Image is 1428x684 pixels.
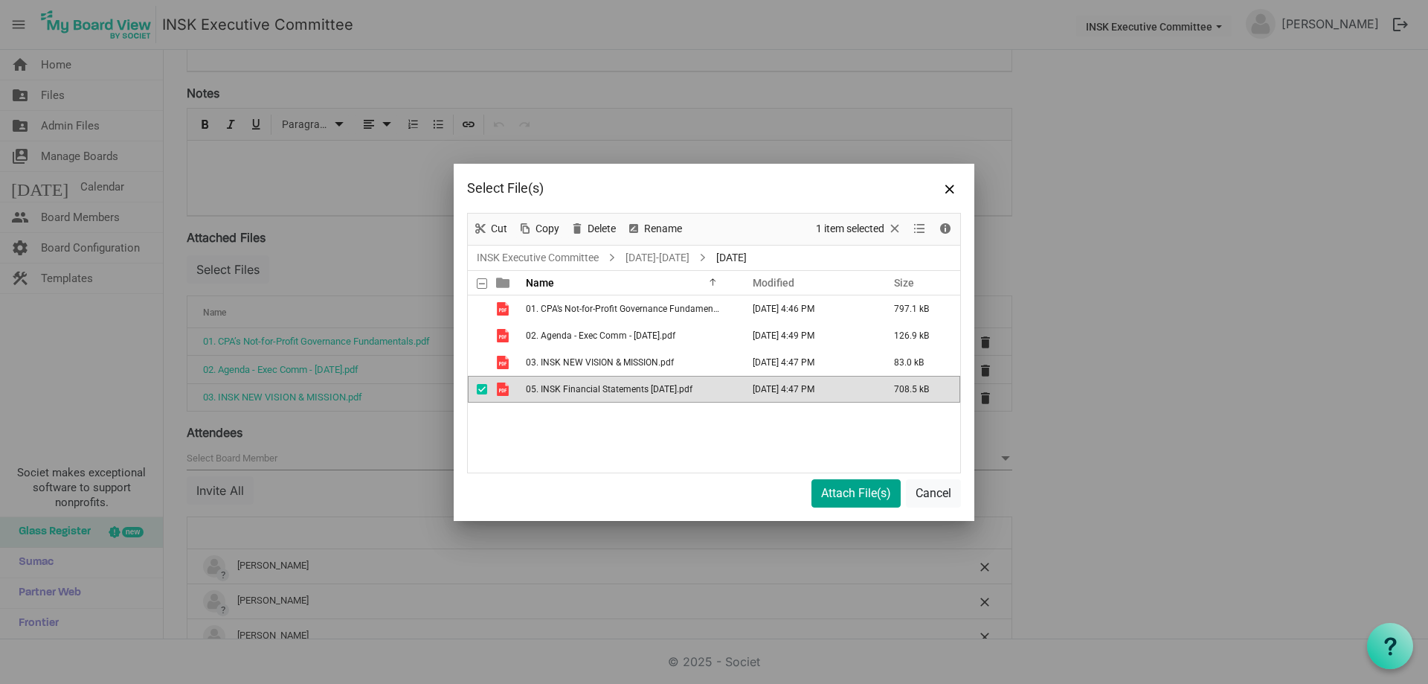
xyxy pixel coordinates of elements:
[487,295,521,322] td: is template cell column header type
[621,214,687,245] div: Rename
[878,349,960,376] td: 83.0 kB is template cell column header Size
[487,376,521,403] td: is template cell column header type
[487,349,521,376] td: is template cell column header type
[811,214,907,245] div: Clear selection
[811,479,901,508] button: Attach File(s)
[526,330,675,341] span: 02. Agenda - Exec Comm - [DATE].pdf
[814,220,905,238] button: Selection
[468,214,512,245] div: Cut
[467,177,862,199] div: Select File(s)
[521,349,737,376] td: 03. INSK NEW VISION & MISSION.pdf is template cell column header Name
[526,384,692,394] span: 05. INSK Financial Statements [DATE].pdf
[894,277,914,289] span: Size
[753,277,794,289] span: Modified
[907,214,933,245] div: View
[468,349,487,376] td: checkbox
[515,220,562,238] button: Copy
[624,220,685,238] button: Rename
[878,322,960,349] td: 126.9 kB is template cell column header Size
[713,249,750,267] span: [DATE]
[489,220,509,238] span: Cut
[586,220,617,238] span: Delete
[643,220,684,238] span: Rename
[737,295,878,322] td: August 20, 2025 4:46 PM column header Modified
[814,220,886,238] span: 1 item selected
[521,376,737,403] td: 05. INSK Financial Statements Jun 30 2025.pdf is template cell column header Name
[623,249,692,267] a: [DATE]-[DATE]
[737,322,878,349] td: August 20, 2025 4:49 PM column header Modified
[565,214,621,245] div: Delete
[468,322,487,349] td: checkbox
[526,304,744,314] span: 01. CPA’s Not-for-Profit Governance Fundamentals.pdf
[878,376,960,403] td: 708.5 kB is template cell column header Size
[526,357,674,368] span: 03. INSK NEW VISION & MISSION.pdf
[906,479,961,508] button: Cancel
[468,376,487,403] td: checkbox
[474,249,602,267] a: INSK Executive Committee
[526,277,554,289] span: Name
[512,214,565,245] div: Copy
[534,220,561,238] span: Copy
[878,295,960,322] td: 797.1 kB is template cell column header Size
[737,349,878,376] td: August 20, 2025 4:47 PM column header Modified
[936,220,956,238] button: Details
[471,220,510,238] button: Cut
[933,214,958,245] div: Details
[737,376,878,403] td: August 20, 2025 4:47 PM column header Modified
[939,177,961,199] button: Close
[487,322,521,349] td: is template cell column header type
[521,322,737,349] td: 02. Agenda - Exec Comm - 22 Aug 2025.pdf is template cell column header Name
[910,220,928,238] button: View dropdownbutton
[567,220,619,238] button: Delete
[468,295,487,322] td: checkbox
[521,295,737,322] td: 01. CPA’s Not-for-Profit Governance Fundamentals.pdf is template cell column header Name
